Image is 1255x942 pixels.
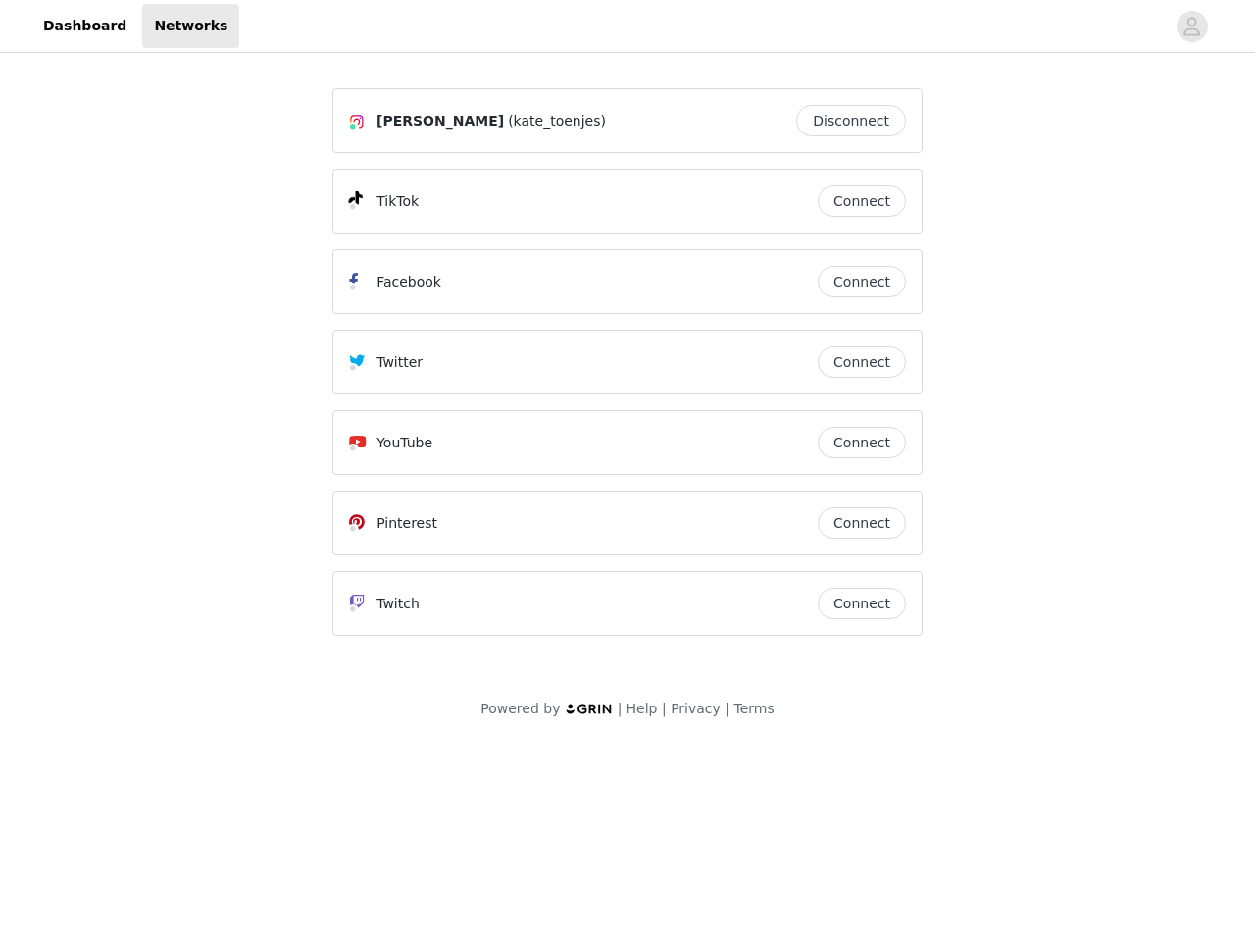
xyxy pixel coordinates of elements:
button: Connect [818,427,906,458]
a: Privacy [671,701,721,716]
span: [PERSON_NAME] [376,111,504,131]
button: Connect [818,588,906,619]
span: | [662,701,667,716]
a: Dashboard [31,4,138,48]
span: (kate_toenjes) [508,111,606,131]
a: Terms [733,701,774,716]
a: Help [627,701,658,716]
button: Connect [818,507,906,539]
p: Facebook [376,272,441,292]
button: Connect [818,266,906,297]
span: | [618,701,623,716]
div: avatar [1182,11,1201,42]
button: Disconnect [796,105,906,136]
p: Twitter [376,352,423,373]
button: Connect [818,185,906,217]
span: | [725,701,729,716]
img: logo [565,703,614,715]
p: TikTok [376,191,419,212]
img: Instagram Icon [349,114,365,130]
span: Powered by [480,701,560,716]
a: Networks [142,4,239,48]
p: Twitch [376,594,420,614]
p: YouTube [376,433,432,453]
button: Connect [818,346,906,378]
p: Pinterest [376,513,437,534]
